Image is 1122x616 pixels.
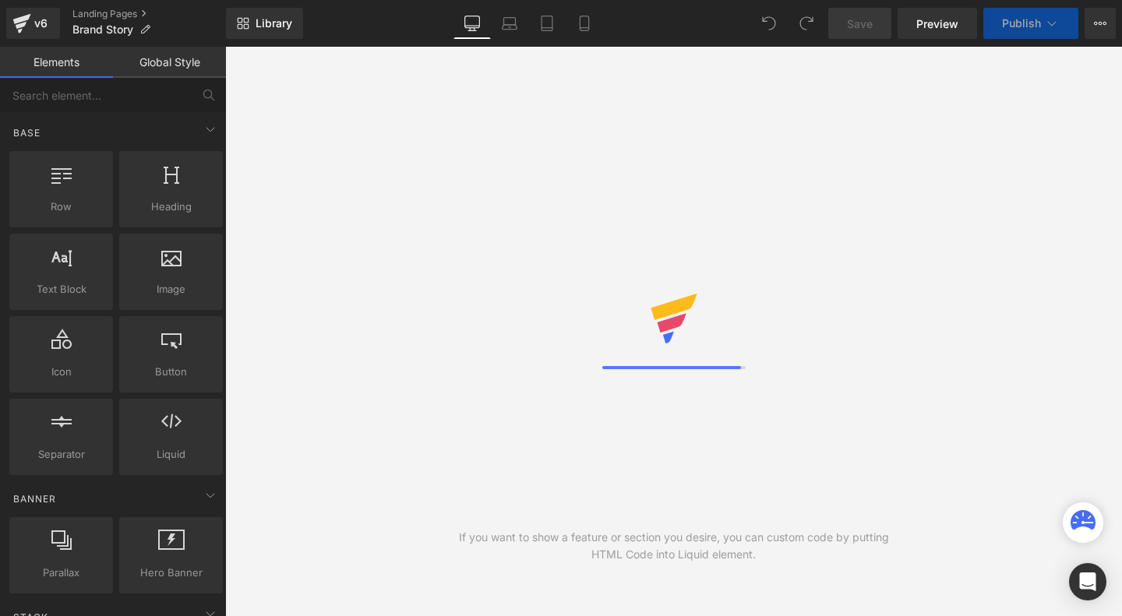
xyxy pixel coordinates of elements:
[124,199,218,215] span: Heading
[14,446,108,463] span: Separator
[14,364,108,380] span: Icon
[453,8,491,39] a: Desktop
[847,16,873,32] span: Save
[6,8,60,39] a: v6
[31,13,51,33] div: v6
[113,47,226,78] a: Global Style
[124,446,218,463] span: Liquid
[491,8,528,39] a: Laptop
[1069,563,1106,600] div: Open Intercom Messenger
[124,565,218,581] span: Hero Banner
[72,8,226,20] a: Landing Pages
[226,8,303,39] a: New Library
[72,23,133,36] span: Brand Story
[14,281,108,297] span: Text Block
[450,529,898,563] div: If you want to show a feature or section you desire, you can custom code by putting HTML Code int...
[1002,17,1041,30] span: Publish
[566,8,603,39] a: Mobile
[753,8,785,39] button: Undo
[528,8,566,39] a: Tablet
[124,364,218,380] span: Button
[983,8,1078,39] button: Publish
[916,16,958,32] span: Preview
[14,199,108,215] span: Row
[1085,8,1116,39] button: More
[791,8,822,39] button: Redo
[14,565,108,581] span: Parallax
[898,8,977,39] a: Preview
[12,125,42,140] span: Base
[12,491,58,506] span: Banner
[256,16,292,30] span: Library
[124,281,218,297] span: Image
